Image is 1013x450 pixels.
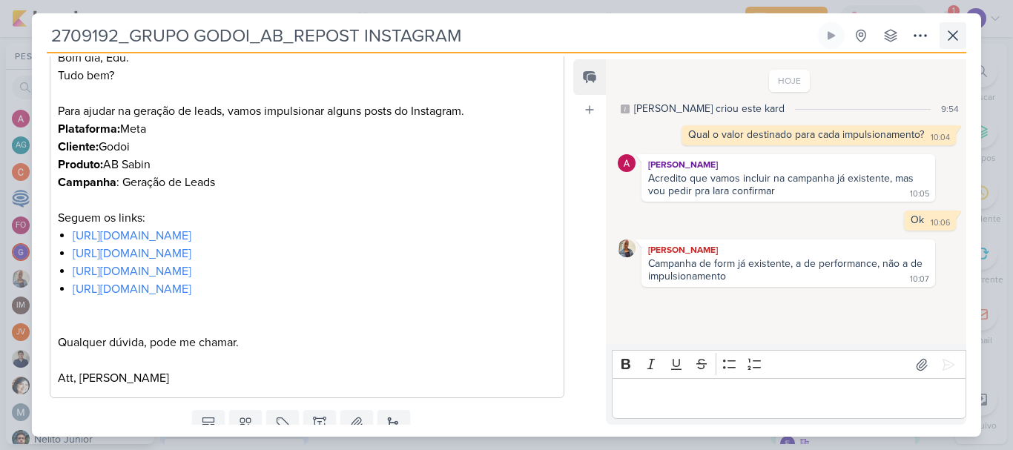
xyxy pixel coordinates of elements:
[58,102,556,120] p: Para ajudar na geração de leads, vamos impulsionar alguns posts do Instagram.
[644,157,932,172] div: [PERSON_NAME]
[73,246,191,261] a: [URL][DOMAIN_NAME]
[58,122,120,136] strong: Plataforma:
[910,274,929,285] div: 10:07
[58,209,556,227] p: Seguem os links:
[73,228,191,243] a: [URL][DOMAIN_NAME]
[825,30,837,42] div: Ligar relógio
[612,350,966,379] div: Editor toolbar
[910,188,929,200] div: 10:05
[634,101,785,116] div: [PERSON_NAME] criou este kard
[58,369,556,387] p: Att, [PERSON_NAME]
[58,334,556,351] p: Qualquer dúvida, pode me chamar.
[73,282,191,297] a: [URL][DOMAIN_NAME]
[688,128,924,141] div: Qual o valor destinado para cada impulsionamento?
[931,132,950,144] div: 10:04
[648,172,917,197] div: Acredito que vamos incluir na campanha já existente, mas vou pedir pra Iara confirmar
[58,175,116,190] strong: Campanha
[58,67,556,85] p: Tudo bem?
[50,38,564,399] div: Editor editing area: main
[58,157,103,172] strong: Produto:
[73,264,191,279] a: [URL][DOMAIN_NAME]
[618,239,636,257] img: Iara Santos
[618,154,636,172] img: Alessandra Gomes
[47,22,815,49] input: Kard Sem Título
[644,242,932,257] div: [PERSON_NAME]
[58,139,99,154] strong: Cliente:
[58,120,556,138] p: Meta
[58,138,556,156] p: Godoi
[58,156,556,173] p: AB Sabin
[58,49,556,67] p: Bom dia, Edu.
[58,173,556,191] p: : Geração de Leads
[941,102,959,116] div: 9:54
[612,378,966,419] div: Editor editing area: main
[931,217,950,229] div: 10:06
[648,257,925,282] div: Campanha de form já existente, a de performance, não a de impulsionamento
[911,214,924,226] div: Ok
